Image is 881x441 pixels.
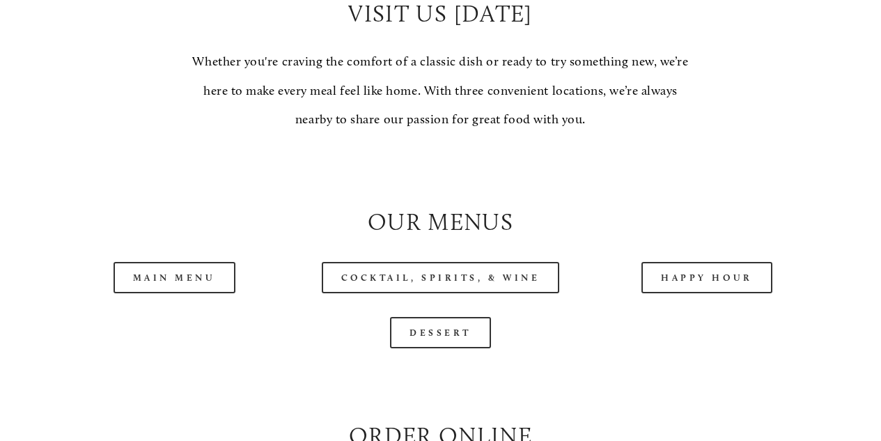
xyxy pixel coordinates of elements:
a: Main Menu [114,262,235,293]
p: Whether you're craving the comfort of a classic dish or ready to try something new, we’re here to... [186,47,695,134]
h2: Our Menus [53,206,828,238]
a: Happy Hour [641,262,772,293]
a: Cocktail, Spirits, & Wine [322,262,560,293]
a: Dessert [390,317,491,348]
